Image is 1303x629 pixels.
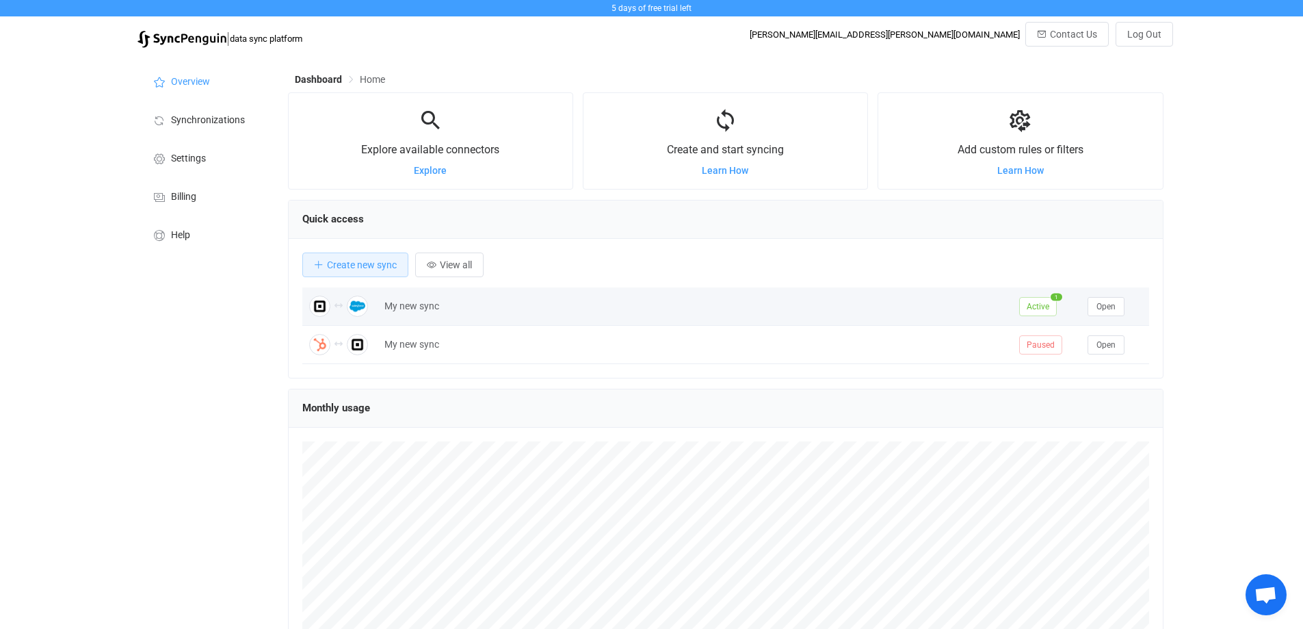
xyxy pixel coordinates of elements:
[361,143,499,156] span: Explore available connectors
[1051,293,1062,300] span: 1
[302,253,408,277] button: Create new sync
[702,165,748,176] a: Learn How
[1088,339,1124,350] a: Open
[295,74,342,85] span: Dashboard
[1050,29,1097,40] span: Contact Us
[302,402,370,414] span: Monthly usage
[667,143,784,156] span: Create and start syncing
[1019,335,1062,355] span: Paused
[309,334,330,355] img: HubSpot Contacts
[1096,302,1116,311] span: Open
[958,143,1083,156] span: Add custom rules or filters
[997,165,1044,176] a: Learn How
[1096,340,1116,350] span: Open
[378,337,1012,352] div: My new sync
[440,259,472,270] span: View all
[415,253,484,277] button: View all
[1088,297,1124,316] button: Open
[1025,22,1109,47] button: Contact Us
[378,298,1012,314] div: My new sync
[137,29,302,48] a: |data sync platform
[137,100,274,138] a: Synchronizations
[1088,335,1124,355] button: Open
[171,77,210,88] span: Overview
[1246,574,1287,615] div: Open chat
[171,230,190,241] span: Help
[137,31,226,48] img: syncpenguin.svg
[414,165,447,176] a: Explore
[171,192,196,203] span: Billing
[226,29,230,48] span: |
[171,153,206,164] span: Settings
[611,3,692,13] span: 5 days of free trial left
[1088,300,1124,311] a: Open
[1127,29,1161,40] span: Log Out
[1116,22,1173,47] button: Log Out
[360,74,385,85] span: Home
[309,296,330,317] img: Square Customers
[302,213,364,225] span: Quick access
[137,215,274,253] a: Help
[347,296,368,317] img: Salesforce Contacts
[1019,297,1057,316] span: Active
[230,34,302,44] span: data sync platform
[137,177,274,215] a: Billing
[171,115,245,126] span: Synchronizations
[750,29,1020,40] div: [PERSON_NAME][EMAIL_ADDRESS][PERSON_NAME][DOMAIN_NAME]
[347,334,368,355] img: Square Customers
[327,259,397,270] span: Create new sync
[137,138,274,177] a: Settings
[137,62,274,100] a: Overview
[295,75,385,84] div: Breadcrumb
